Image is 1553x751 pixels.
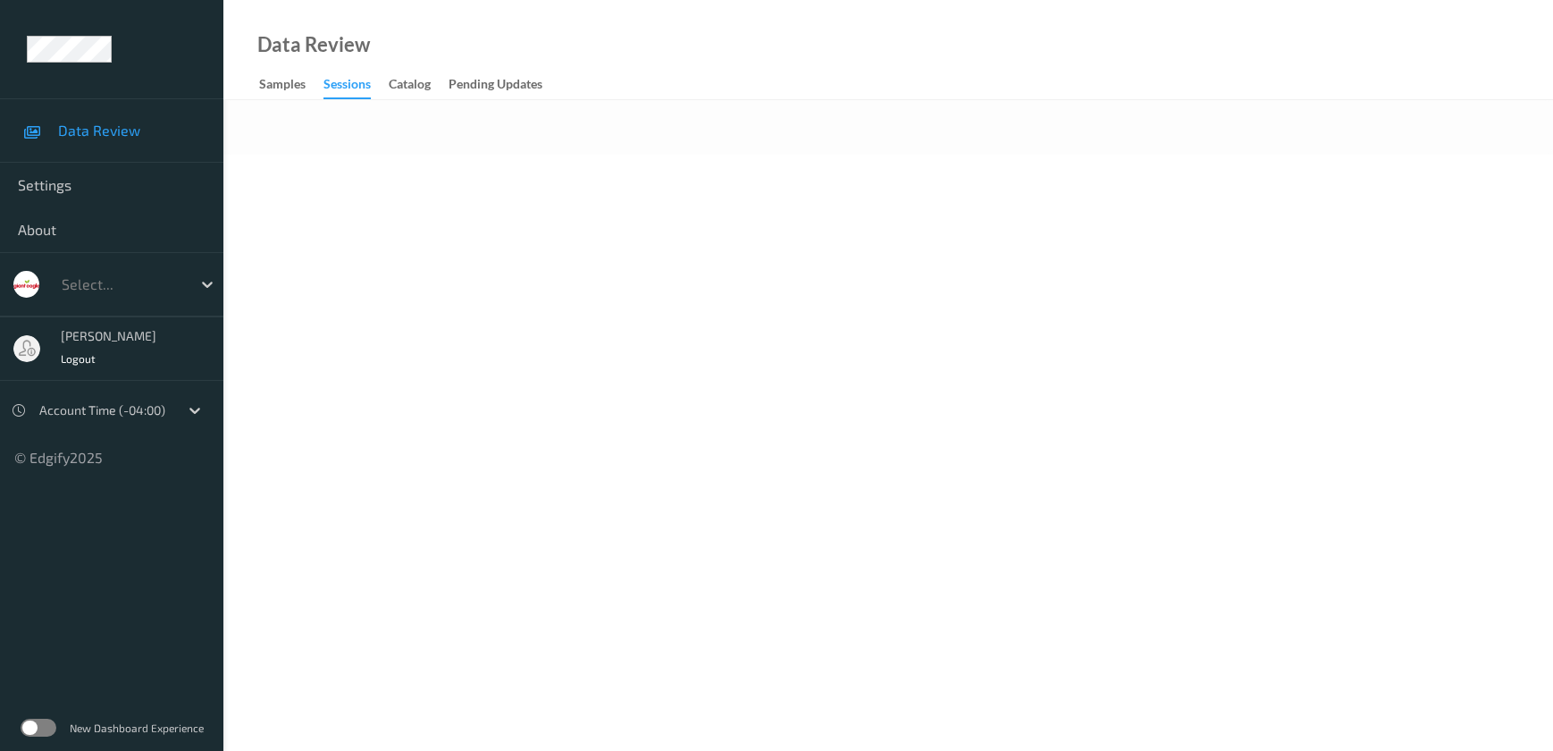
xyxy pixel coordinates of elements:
div: Catalog [389,75,431,97]
a: Pending Updates [449,72,560,97]
div: Sessions [323,75,371,99]
div: Data Review [257,36,370,54]
a: Sessions [323,72,389,99]
div: Pending Updates [449,75,542,97]
a: Samples [259,72,323,97]
div: Samples [259,75,306,97]
a: Catalog [389,72,449,97]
